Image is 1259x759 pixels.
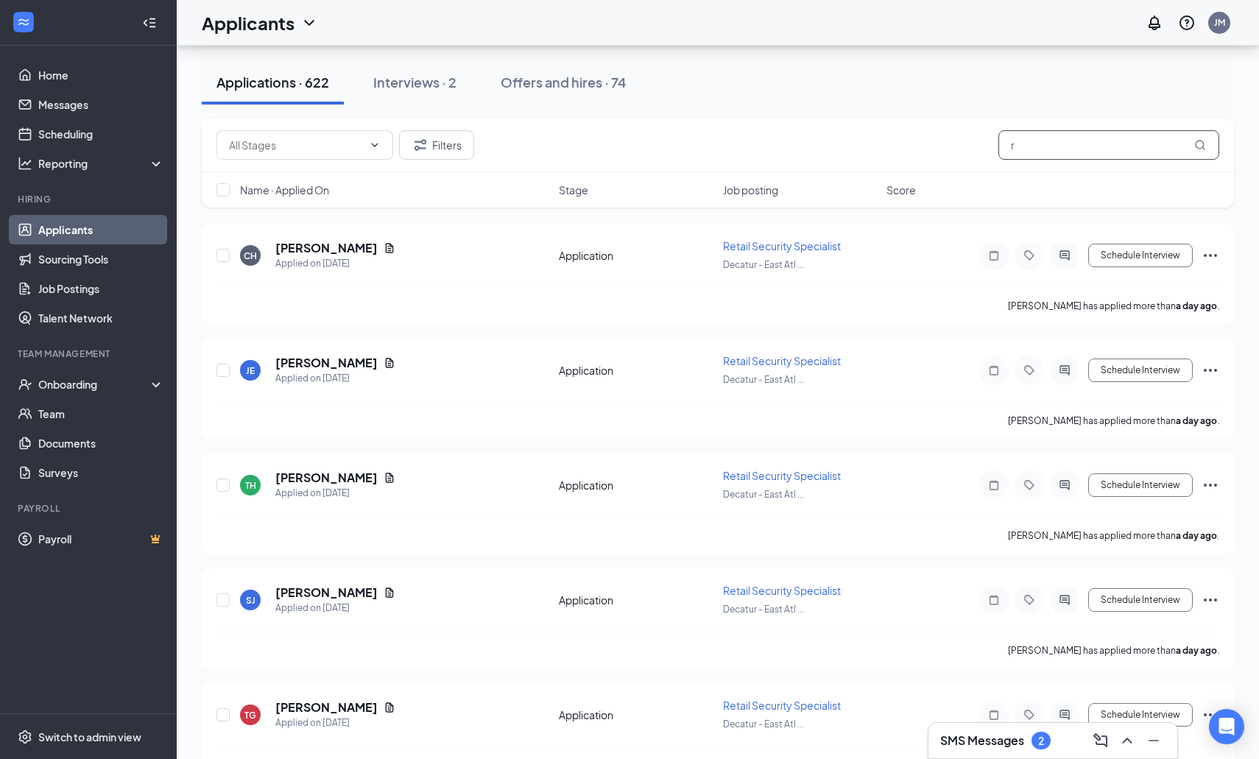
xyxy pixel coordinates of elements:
svg: Notifications [1146,14,1163,32]
div: Offers and hires · 74 [501,73,627,91]
a: Sourcing Tools [38,244,164,274]
a: PayrollCrown [38,524,164,554]
svg: QuestionInfo [1178,14,1196,32]
div: Applied on [DATE] [275,486,395,501]
button: Schedule Interview [1088,588,1193,612]
div: Applied on [DATE] [275,371,395,386]
p: [PERSON_NAME] has applied more than . [1008,644,1219,657]
div: Interviews · 2 [373,73,456,91]
b: a day ago [1176,300,1217,311]
button: Schedule Interview [1088,703,1193,727]
svg: Tag [1020,250,1038,261]
div: Application [559,363,714,378]
svg: Note [985,364,1003,376]
p: [PERSON_NAME] has applied more than . [1008,414,1219,427]
svg: Note [985,594,1003,606]
svg: ChevronDown [369,139,381,151]
svg: Collapse [142,15,157,30]
div: Applications · 622 [216,73,329,91]
svg: Tag [1020,594,1038,606]
button: Schedule Interview [1088,359,1193,382]
b: a day ago [1176,645,1217,656]
div: Payroll [18,502,161,515]
h1: Applicants [202,10,295,35]
div: Switch to admin view [38,730,141,744]
svg: Document [384,357,395,369]
span: Retail Security Specialist [723,699,841,712]
div: Team Management [18,347,161,360]
div: CH [244,250,257,262]
h5: [PERSON_NAME] [275,699,378,716]
svg: Filter [412,136,429,154]
svg: ActiveChat [1056,250,1073,261]
svg: Document [384,702,395,713]
h5: [PERSON_NAME] [275,355,378,371]
input: Search in applications [998,130,1219,160]
button: Schedule Interview [1088,244,1193,267]
div: Application [559,478,714,493]
svg: Note [985,479,1003,491]
div: Applied on [DATE] [275,716,395,730]
svg: Analysis [18,156,32,171]
svg: ActiveChat [1056,709,1073,721]
h5: [PERSON_NAME] [275,240,378,256]
svg: Document [384,472,395,484]
span: Retail Security Specialist [723,239,841,253]
svg: MagnifyingGlass [1194,139,1206,151]
button: Minimize [1142,729,1165,752]
span: Retail Security Specialist [723,469,841,482]
svg: Ellipses [1202,591,1219,609]
svg: ChevronUp [1118,732,1136,749]
a: Team [38,399,164,428]
div: 2 [1038,735,1044,747]
div: Applied on [DATE] [275,601,395,615]
div: Onboarding [38,377,152,392]
svg: Ellipses [1202,476,1219,494]
div: Application [559,707,714,722]
div: Applied on [DATE] [275,256,395,271]
span: Decatur - East Atl ... [723,719,804,730]
h3: SMS Messages [940,732,1024,749]
a: Documents [38,428,164,458]
svg: Ellipses [1202,706,1219,724]
button: ChevronUp [1115,729,1139,752]
span: Score [886,183,916,197]
a: Applicants [38,215,164,244]
svg: ActiveChat [1056,594,1073,606]
svg: Document [384,587,395,599]
button: Schedule Interview [1088,473,1193,497]
a: Job Postings [38,274,164,303]
h5: [PERSON_NAME] [275,470,378,486]
h5: [PERSON_NAME] [275,585,378,601]
a: Scheduling [38,119,164,149]
svg: Tag [1020,479,1038,491]
svg: Note [985,709,1003,721]
span: Name · Applied On [240,183,329,197]
span: Job posting [723,183,778,197]
span: Decatur - East Atl ... [723,489,804,500]
input: All Stages [229,137,363,153]
div: JM [1214,16,1225,29]
b: a day ago [1176,530,1217,541]
div: Application [559,248,714,263]
a: Messages [38,90,164,119]
button: Filter Filters [399,130,474,160]
div: Reporting [38,156,165,171]
b: a day ago [1176,415,1217,426]
span: Decatur - East Atl ... [723,259,804,270]
div: Open Intercom Messenger [1209,709,1244,744]
svg: Note [985,250,1003,261]
svg: UserCheck [18,377,32,392]
a: Surveys [38,458,164,487]
svg: Tag [1020,364,1038,376]
div: JE [246,364,255,377]
svg: ActiveChat [1056,364,1073,376]
svg: ChevronDown [300,14,318,32]
div: TG [244,709,256,721]
p: [PERSON_NAME] has applied more than . [1008,529,1219,542]
span: Decatur - East Atl ... [723,604,804,615]
svg: Minimize [1145,732,1163,749]
div: Application [559,593,714,607]
svg: Ellipses [1202,247,1219,264]
div: SJ [246,594,255,607]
